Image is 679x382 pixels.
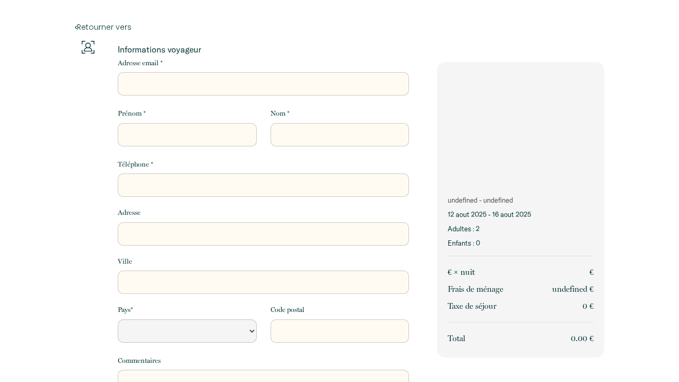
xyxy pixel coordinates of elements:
img: rental-image [437,62,604,187]
label: Nom * [271,108,290,119]
label: Ville [118,256,132,267]
p: undefined € [552,283,594,296]
p: € [589,266,594,279]
a: Retourner vers [75,21,604,33]
p: Informations voyageur [118,44,409,55]
p: 12 août 2025 - 16 août 2025 [448,210,594,220]
label: Code postal [271,305,304,315]
p: Adultes : 2 [448,224,594,234]
p: Enfants : 0 [448,238,594,248]
p: Taxe de séjour [448,300,497,312]
label: Prénom * [118,108,146,119]
p: undefined - undefined [448,195,594,205]
p: Frais de ménage [448,283,503,296]
p: € × nuit [448,266,475,279]
p: 0 € [582,300,594,312]
span: Total [448,334,465,343]
span: 0.00 € [571,334,594,343]
label: Pays [118,305,133,315]
label: Commentaires [118,355,161,366]
select: Default select example [118,319,256,343]
label: Adresse email * [118,58,163,68]
label: Adresse [118,207,141,218]
img: guests-info [82,41,94,54]
label: Téléphone * [118,159,153,170]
